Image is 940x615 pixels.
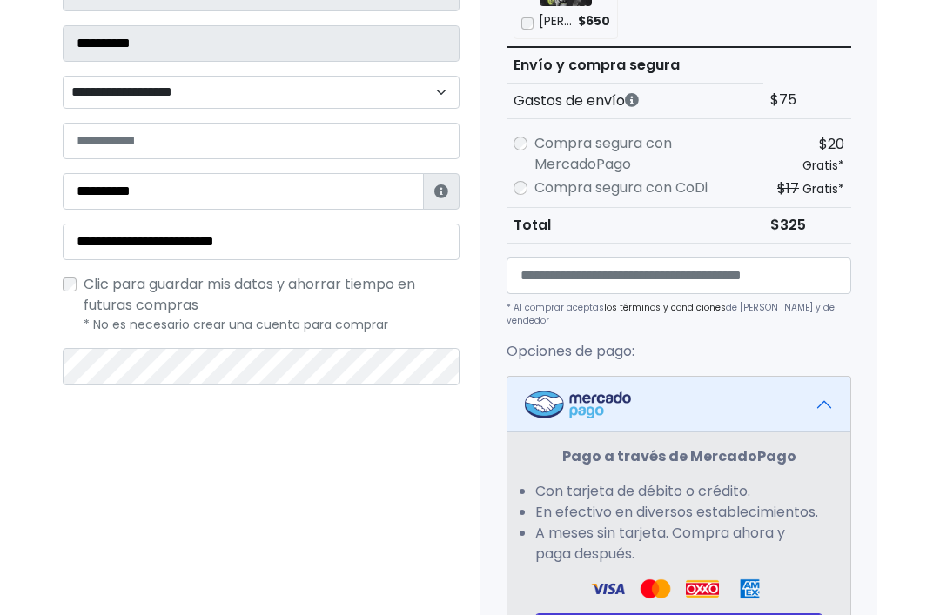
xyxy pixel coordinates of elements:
a: los términos y condiciones [604,302,726,315]
th: Envío y compra segura [507,48,763,84]
th: Gastos de envío [507,84,763,119]
span: Clic para guardar mis datos y ahorrar tiempo en futuras compras [84,275,415,316]
span: $650 [578,14,610,31]
li: A meses sin tarjeta. Compra ahora y paga después. [535,524,822,565]
p: Opciones de pago: [507,342,851,363]
img: Mercadopago Logo [525,391,631,419]
th: Total [507,208,763,244]
i: Los gastos de envío dependen de códigos postales. ¡Te puedes llevar más productos en un solo envío ! [625,94,639,108]
p: * Al comprar aceptas de [PERSON_NAME] y del vendedor [507,302,851,328]
li: Con tarjeta de débito o crédito. [535,482,822,503]
img: Visa Logo [639,579,672,600]
strong: Pago a través de MercadoPago [562,447,796,467]
li: En efectivo en diversos establecimientos. [535,503,822,524]
i: Estafeta lo usará para ponerse en contacto en caso de tener algún problema con el envío [434,185,448,199]
small: Gratis* [802,157,844,175]
img: Amex Logo [733,579,766,600]
s: $20 [819,135,844,155]
p: 제이홉 Charm of HOPE (‘Killin’ It Girl' ver.) [539,14,573,31]
td: $325 [763,208,851,244]
s: $17 [777,179,799,199]
img: Visa Logo [591,579,624,600]
p: * No es necesario crear una cuenta para comprar [84,317,460,335]
label: Compra segura con MercadoPago [534,134,756,176]
label: Compra segura con CoDi [534,178,708,199]
img: Oxxo Logo [686,579,719,600]
td: $75 [763,84,851,119]
small: Gratis* [802,181,844,198]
